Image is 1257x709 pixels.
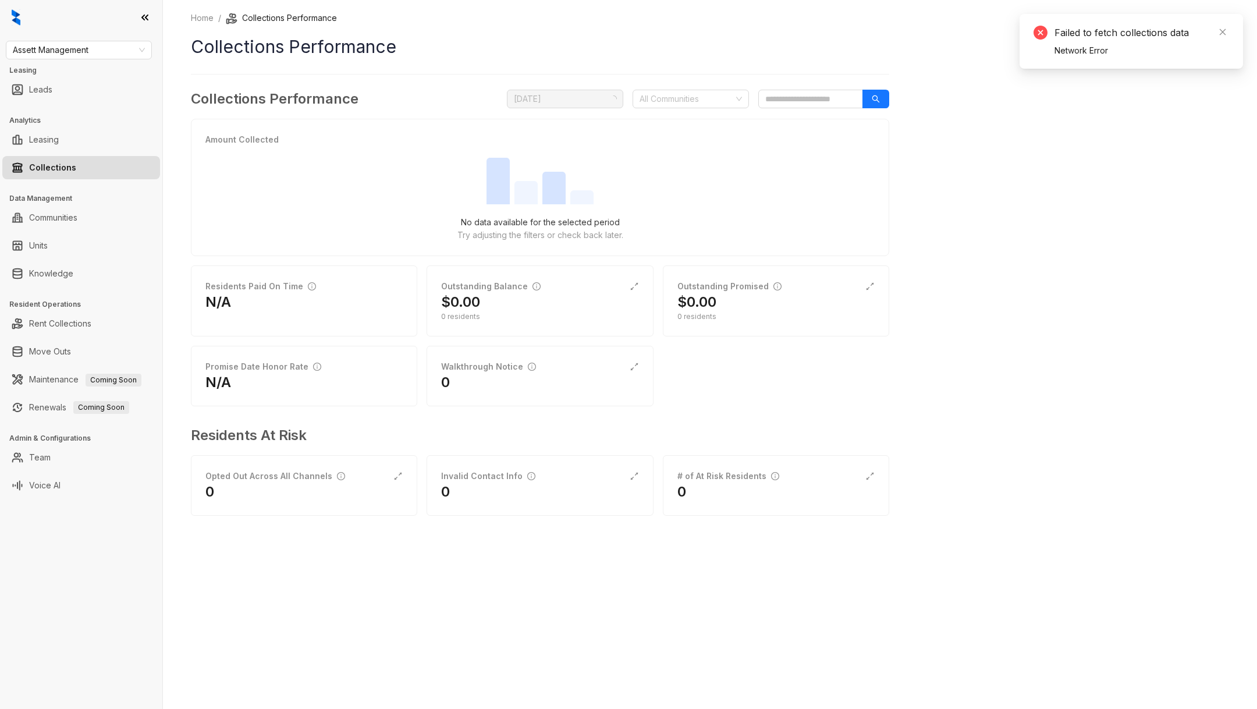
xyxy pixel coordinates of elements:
li: Knowledge [2,262,160,285]
div: Failed to fetch collections data [1054,26,1229,40]
div: Walkthrough Notice [441,360,536,373]
a: Leads [29,78,52,101]
div: Invalid Contact Info [441,470,535,483]
h2: $0.00 [677,293,716,311]
div: # of At Risk Residents [677,470,779,483]
li: Maintenance [2,368,160,391]
h3: Admin & Configurations [9,433,162,444]
a: Collections [29,156,76,179]
span: expand-alt [865,282,875,291]
h3: Analytics [9,115,162,126]
li: / [218,12,221,24]
span: close-circle [1034,26,1047,40]
li: Rent Collections [2,312,160,335]
span: expand-alt [630,472,639,481]
span: close [1219,28,1227,36]
h3: Collections Performance [191,88,358,109]
h3: Residents At Risk [191,425,880,446]
a: Communities [29,206,77,229]
li: Units [2,234,160,257]
span: info-circle [527,472,535,480]
span: Coming Soon [86,374,141,387]
h2: 0 [205,483,214,501]
p: No data available for the selected period [461,216,620,229]
span: info-circle [313,363,321,371]
div: Outstanding Balance [441,280,541,293]
h2: 0 [441,373,450,392]
div: Promise Date Honor Rate [205,360,321,373]
span: loading [609,95,617,103]
h2: N/A [205,373,231,392]
li: Move Outs [2,340,160,363]
span: info-circle [773,282,782,290]
span: October 2025 [514,90,616,108]
span: info-circle [528,363,536,371]
a: Close [1216,26,1229,38]
div: Outstanding Promised [677,280,782,293]
h2: 0 [677,483,686,501]
h2: $0.00 [441,293,480,311]
h2: N/A [205,293,231,311]
span: Coming Soon [73,401,129,414]
li: Collections Performance [226,12,337,24]
a: Voice AI [29,474,61,497]
div: Residents Paid On Time [205,280,316,293]
span: expand-alt [630,362,639,371]
li: Communities [2,206,160,229]
div: 0 residents [677,311,875,322]
a: Rent Collections [29,312,91,335]
div: Network Error [1054,44,1229,57]
span: Assett Management [13,41,145,59]
li: Team [2,446,160,469]
img: logo [12,9,20,26]
a: RenewalsComing Soon [29,396,129,419]
li: Leasing [2,128,160,151]
div: 0 residents [441,311,638,322]
a: Leasing [29,128,59,151]
span: expand-alt [865,472,875,481]
li: Voice AI [2,474,160,497]
span: info-circle [771,472,779,480]
strong: Amount Collected [205,134,279,144]
a: Team [29,446,51,469]
p: Try adjusting the filters or check back later. [457,229,623,242]
a: Units [29,234,48,257]
span: info-circle [308,282,316,290]
li: Leads [2,78,160,101]
h3: Data Management [9,193,162,204]
li: Collections [2,156,160,179]
span: info-circle [532,282,541,290]
h3: Leasing [9,65,162,76]
span: search [872,95,880,103]
h1: Collections Performance [191,34,889,60]
h3: Resident Operations [9,299,162,310]
span: info-circle [337,472,345,480]
div: Opted Out Across All Channels [205,470,345,483]
a: Knowledge [29,262,73,285]
span: expand-alt [393,472,403,481]
a: Move Outs [29,340,71,363]
h2: 0 [441,483,450,501]
span: expand-alt [630,282,639,291]
a: Home [189,12,216,24]
li: Renewals [2,396,160,419]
